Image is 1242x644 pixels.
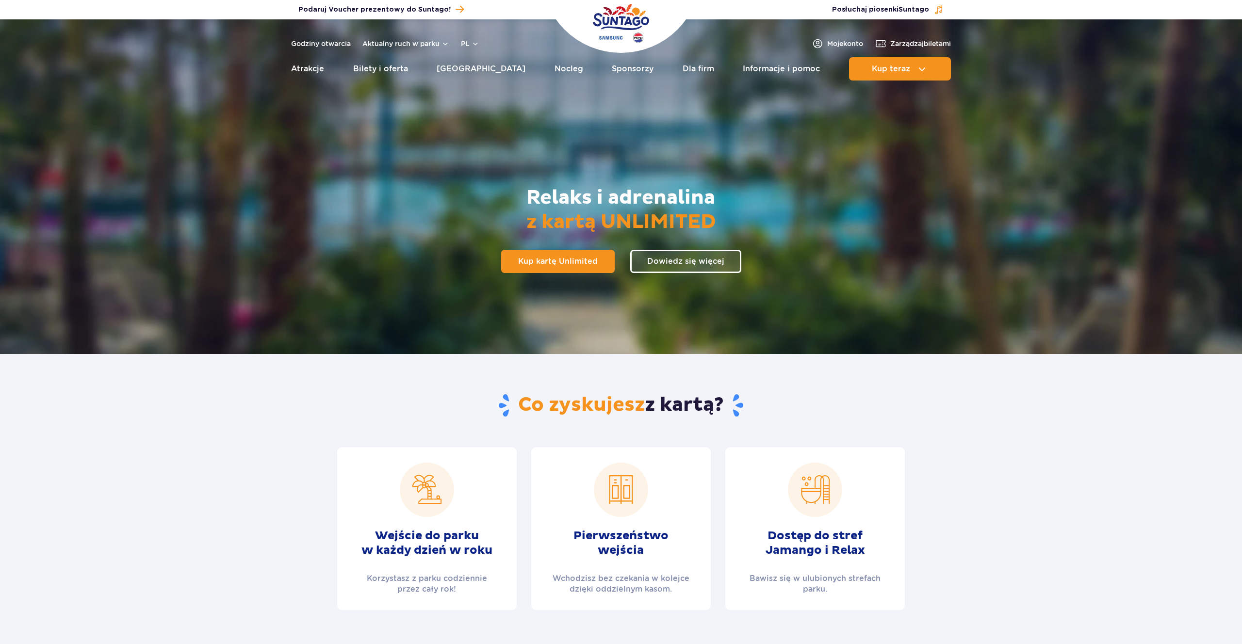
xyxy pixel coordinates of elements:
[361,529,492,558] h2: Wejście do parku w każdy dzień w roku
[743,57,820,80] a: Informacje i pomoc
[362,40,449,48] button: Aktualny ruch w parku
[875,38,951,49] a: Zarządzajbiletami
[518,258,598,265] span: Kup kartę Unlimited
[291,57,324,80] a: Atrakcje
[573,529,669,558] h2: Pierwszeństwo wejścia
[872,64,910,73] span: Kup teraz
[890,39,951,48] span: Zarządzaj biletami
[827,39,863,48] span: Moje konto
[298,3,464,16] a: Podaruj Voucher prezentowy do Suntago!
[849,57,951,80] button: Kup teraz
[555,57,583,80] a: Nocleg
[518,393,645,417] span: Co zyskujesz
[526,186,716,234] h2: Relaks i adrenalina
[683,57,714,80] a: Dla firm
[501,250,615,273] a: Kup kartę Unlimited
[612,57,654,80] a: Sponsorzy
[349,573,505,595] p: Korzystasz z parku codziennie przez cały rok!
[737,573,893,595] p: Bawisz się w ulubionych strefach parku.
[832,5,944,15] button: Posłuchaj piosenkiSuntago
[832,5,929,15] span: Posłuchaj piosenki
[291,39,351,48] a: Godziny otwarcia
[766,529,865,558] h2: Dostęp do stref Jamango i Relax
[543,573,699,595] p: Wchodzisz bez czekania w kolejce dzięki oddzielnym kasom.
[630,250,741,273] a: Dowiedz się więcej
[899,6,929,13] span: Suntago
[812,38,863,49] a: Mojekonto
[437,57,525,80] a: [GEOGRAPHIC_DATA]
[461,39,479,48] button: pl
[353,57,408,80] a: Bilety i oferta
[647,258,724,265] span: Dowiedz się więcej
[298,5,451,15] span: Podaruj Voucher prezentowy do Suntago!
[526,210,716,234] span: z kartą UNLIMITED
[337,393,905,418] h2: z kartą?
